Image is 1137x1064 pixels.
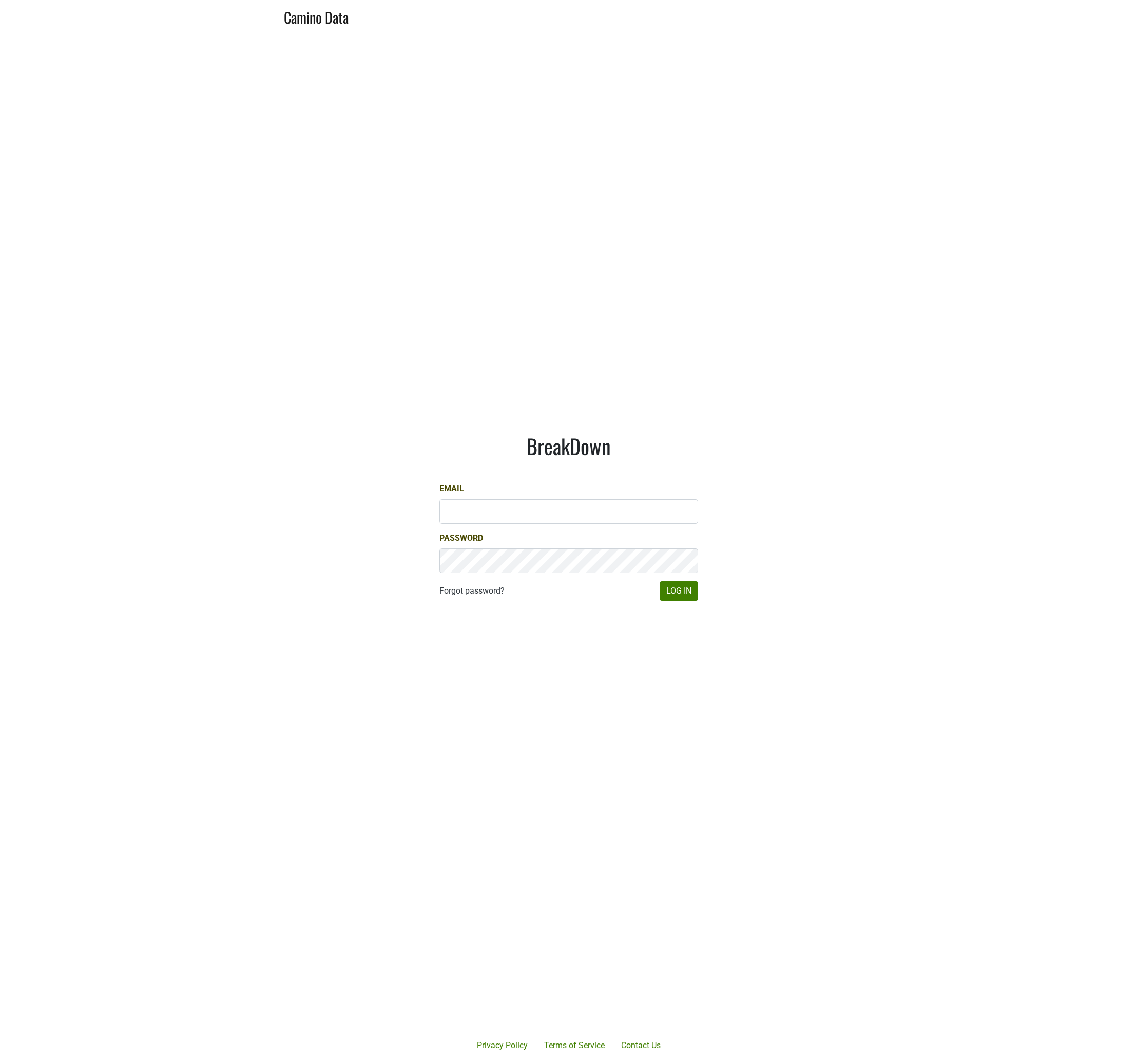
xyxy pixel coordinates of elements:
[439,585,505,597] a: Forgot password?
[660,581,698,601] button: Log In
[284,4,349,28] a: Camino Data
[469,1035,536,1056] a: Privacy Policy
[439,483,464,495] label: Email
[439,532,483,544] label: Password
[536,1035,613,1056] a: Terms of Service
[439,434,698,458] h1: BreakDown
[613,1035,669,1056] a: Contact Us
